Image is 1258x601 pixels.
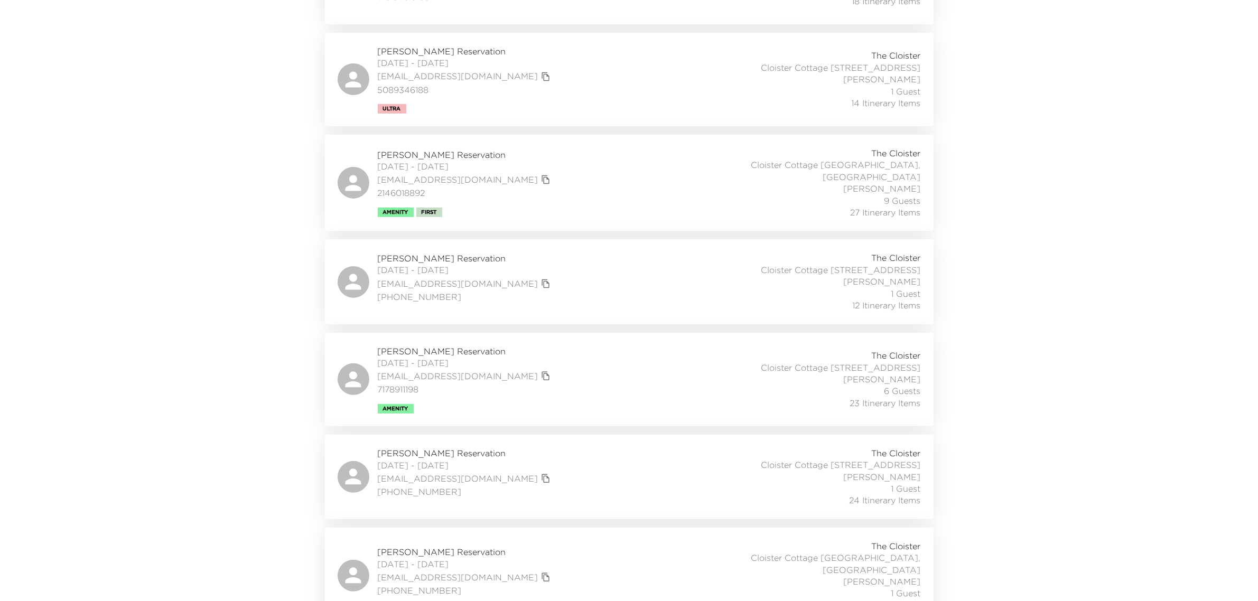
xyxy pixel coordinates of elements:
[538,369,553,383] button: copy primary member email
[378,278,538,289] a: [EMAIL_ADDRESS][DOMAIN_NAME]
[325,435,934,519] a: [PERSON_NAME] Reservation[DATE] - [DATE][EMAIL_ADDRESS][DOMAIN_NAME]copy primary member email[PHO...
[325,33,934,126] a: [PERSON_NAME] Reservation[DATE] - [DATE][EMAIL_ADDRESS][DOMAIN_NAME]copy primary member email5089...
[872,252,921,264] span: The Cloister
[538,471,553,486] button: copy primary member email
[891,288,921,299] span: 1 Guest
[872,147,921,159] span: The Cloister
[844,276,921,287] span: [PERSON_NAME]
[850,494,921,506] span: 24 Itinerary Items
[378,70,538,82] a: [EMAIL_ADDRESS][DOMAIN_NAME]
[538,276,553,291] button: copy primary member email
[378,84,553,96] span: 5089346188
[325,135,934,231] a: [PERSON_NAME] Reservation[DATE] - [DATE][EMAIL_ADDRESS][DOMAIN_NAME]copy primary member email2146...
[383,406,408,412] span: Amenity
[891,86,921,97] span: 1 Guest
[850,397,921,409] span: 23 Itinerary Items
[844,73,921,85] span: [PERSON_NAME]
[884,195,921,206] span: 9 Guests
[538,570,553,585] button: copy primary member email
[872,50,921,61] span: The Cloister
[378,161,553,172] span: [DATE] - [DATE]
[851,206,921,218] span: 27 Itinerary Items
[383,106,401,112] span: Ultra
[761,362,921,373] span: Cloister Cottage [STREET_ADDRESS]
[378,459,553,471] span: [DATE] - [DATE]
[538,172,553,187] button: copy primary member email
[853,299,921,311] span: 12 Itinerary Items
[378,187,553,199] span: 2146018892
[378,585,553,596] span: [PHONE_NUMBER]
[687,552,921,576] span: Cloister Cottage [GEOGRAPHIC_DATA], [GEOGRAPHIC_DATA]
[325,239,934,324] a: [PERSON_NAME] Reservation[DATE] - [DATE][EMAIL_ADDRESS][DOMAIN_NAME]copy primary member email[PHO...
[884,385,921,397] span: 6 Guests
[378,383,553,395] span: 7178911198
[872,540,921,552] span: The Cloister
[538,69,553,84] button: copy primary member email
[891,587,921,599] span: 1 Guest
[891,483,921,494] span: 1 Guest
[378,447,553,459] span: [PERSON_NAME] Reservation
[325,333,934,426] a: [PERSON_NAME] Reservation[DATE] - [DATE][EMAIL_ADDRESS][DOMAIN_NAME]copy primary member email7178...
[422,209,437,215] span: First
[378,546,553,558] span: [PERSON_NAME] Reservation
[378,357,553,369] span: [DATE] - [DATE]
[378,370,538,382] a: [EMAIL_ADDRESS][DOMAIN_NAME]
[378,264,553,276] span: [DATE] - [DATE]
[687,159,921,183] span: Cloister Cottage [GEOGRAPHIC_DATA], [GEOGRAPHIC_DATA]
[378,486,553,497] span: [PHONE_NUMBER]
[852,97,921,109] span: 14 Itinerary Items
[844,576,921,587] span: [PERSON_NAME]
[844,373,921,385] span: [PERSON_NAME]
[378,252,553,264] span: [PERSON_NAME] Reservation
[378,174,538,185] a: [EMAIL_ADDRESS][DOMAIN_NAME]
[378,57,553,69] span: [DATE] - [DATE]
[378,291,553,303] span: [PHONE_NUMBER]
[872,350,921,361] span: The Cloister
[761,264,921,276] span: Cloister Cottage [STREET_ADDRESS]
[378,571,538,583] a: [EMAIL_ADDRESS][DOMAIN_NAME]
[761,62,921,73] span: Cloister Cottage [STREET_ADDRESS]
[383,209,408,215] span: Amenity
[378,345,553,357] span: [PERSON_NAME] Reservation
[761,459,921,471] span: Cloister Cottage [STREET_ADDRESS]
[844,183,921,194] span: [PERSON_NAME]
[378,149,553,161] span: [PERSON_NAME] Reservation
[378,558,553,570] span: [DATE] - [DATE]
[844,471,921,483] span: [PERSON_NAME]
[872,447,921,459] span: The Cloister
[378,473,538,484] a: [EMAIL_ADDRESS][DOMAIN_NAME]
[378,45,553,57] span: [PERSON_NAME] Reservation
